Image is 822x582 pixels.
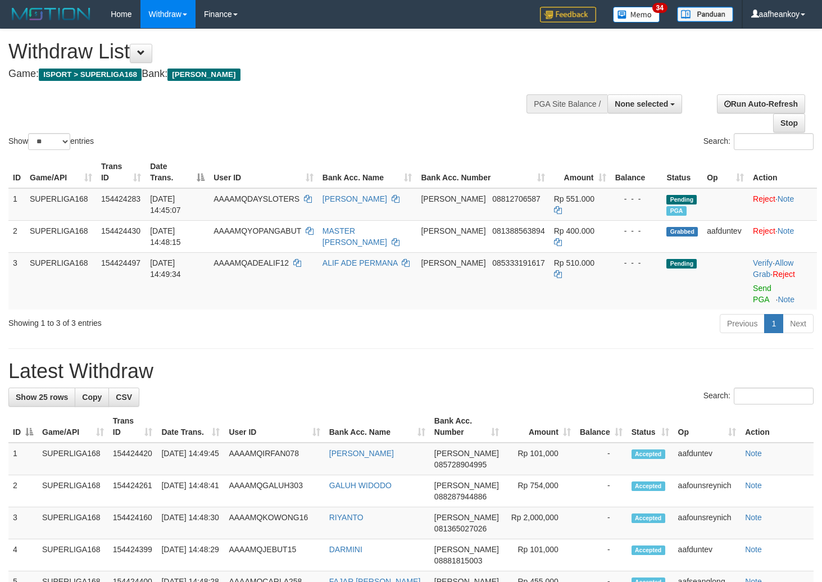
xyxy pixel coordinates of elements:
[38,475,108,507] td: SUPERLIGA168
[492,226,544,235] span: Copy 081388563894 to clipboard
[632,449,665,459] span: Accepted
[734,133,814,150] input: Search:
[318,156,417,188] th: Bank Acc. Name: activate to sort column ascending
[703,388,814,404] label: Search:
[575,443,627,475] td: -
[575,507,627,539] td: -
[8,388,75,407] a: Show 25 rows
[8,411,38,443] th: ID: activate to sort column descending
[434,481,499,490] span: [PERSON_NAME]
[8,40,537,63] h1: Withdraw List
[773,270,795,279] a: Reject
[554,226,594,235] span: Rp 400.000
[416,156,549,188] th: Bank Acc. Number: activate to sort column ascending
[108,507,157,539] td: 154424160
[753,258,793,279] a: Allow Grab
[674,475,741,507] td: aafounsreynich
[8,313,334,329] div: Showing 1 to 3 of 3 entries
[615,225,658,237] div: - - -
[97,156,146,188] th: Trans ID: activate to sort column ascending
[748,220,817,252] td: ·
[8,360,814,383] h1: Latest Withdraw
[434,513,499,522] span: [PERSON_NAME]
[753,284,771,304] a: Send PGA
[773,113,805,133] a: Stop
[323,258,398,267] a: ALIF ADE PERMANA
[632,545,665,555] span: Accepted
[224,443,324,475] td: AAAAMQIRFAN078
[674,411,741,443] th: Op: activate to sort column ascending
[16,393,68,402] span: Show 25 rows
[421,258,485,267] span: [PERSON_NAME]
[28,133,70,150] select: Showentries
[748,252,817,310] td: · ·
[434,460,487,469] span: Copy 085728904995 to clipboard
[741,411,814,443] th: Action
[8,220,25,252] td: 2
[503,539,575,571] td: Rp 101,000
[146,156,209,188] th: Date Trans.: activate to sort column descending
[434,556,483,565] span: Copy 08881815003 to clipboard
[753,226,775,235] a: Reject
[421,194,485,203] span: [PERSON_NAME]
[101,226,140,235] span: 154424430
[421,226,485,235] span: [PERSON_NAME]
[666,195,697,204] span: Pending
[615,257,658,269] div: - - -
[778,226,794,235] a: Note
[748,188,817,221] td: ·
[666,206,686,216] span: Marked by aafounsreynich
[108,388,139,407] a: CSV
[783,314,814,333] a: Next
[666,227,698,237] span: Grabbed
[778,194,794,203] a: Note
[720,314,765,333] a: Previous
[38,507,108,539] td: SUPERLIGA168
[25,156,97,188] th: Game/API: activate to sort column ascending
[492,258,544,267] span: Copy 085333191617 to clipboard
[157,539,224,571] td: [DATE] 14:48:29
[108,443,157,475] td: 154424420
[8,443,38,475] td: 1
[214,258,289,267] span: AAAAMQADEALIF12
[434,524,487,533] span: Copy 081365027026 to clipboard
[167,69,240,81] span: [PERSON_NAME]
[615,193,658,204] div: - - -
[702,156,748,188] th: Op: activate to sort column ascending
[748,156,817,188] th: Action
[503,507,575,539] td: Rp 2,000,000
[8,475,38,507] td: 2
[717,94,805,113] a: Run Auto-Refresh
[325,411,430,443] th: Bank Acc. Name: activate to sort column ascending
[8,133,94,150] label: Show entries
[25,188,97,221] td: SUPERLIGA168
[734,388,814,404] input: Search:
[434,492,487,501] span: Copy 088287944886 to clipboard
[430,411,503,443] th: Bank Acc. Number: activate to sort column ascending
[627,411,674,443] th: Status: activate to sort column ascending
[549,156,611,188] th: Amount: activate to sort column ascending
[745,449,762,458] a: Note
[38,443,108,475] td: SUPERLIGA168
[82,393,102,402] span: Copy
[615,99,668,108] span: None selected
[8,252,25,310] td: 3
[753,258,773,267] a: Verify
[745,481,762,490] a: Note
[101,258,140,267] span: 154424497
[677,7,733,22] img: panduan.png
[575,539,627,571] td: -
[778,295,794,304] a: Note
[702,220,748,252] td: aafduntev
[703,133,814,150] label: Search:
[38,539,108,571] td: SUPERLIGA168
[674,507,741,539] td: aafounsreynich
[209,156,318,188] th: User ID: activate to sort column ascending
[224,475,324,507] td: AAAAMQGALUH303
[8,156,25,188] th: ID
[150,258,181,279] span: [DATE] 14:49:34
[503,443,575,475] td: Rp 101,000
[329,545,362,554] a: DARMINI
[150,194,181,215] span: [DATE] 14:45:07
[503,475,575,507] td: Rp 754,000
